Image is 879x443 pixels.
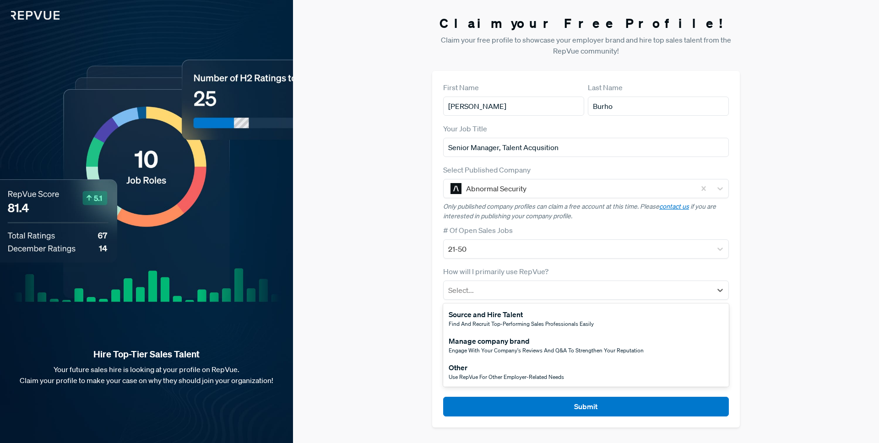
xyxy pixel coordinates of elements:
[449,373,564,381] span: Use RepVue for other employer-related needs
[449,346,644,354] span: Engage with your company's reviews and Q&A to strengthen your reputation
[449,320,594,328] span: Find and recruit top-performing sales professionals easily
[443,82,479,93] label: First Name
[449,335,644,346] div: Manage company brand
[443,202,729,221] p: Only published company profiles can claim a free account at this time. Please if you are interest...
[443,123,487,134] label: Your Job Title
[15,348,278,360] strong: Hire Top-Tier Sales Talent
[443,266,548,277] label: How will I primarily use RepVue?
[443,97,584,116] input: First Name
[443,164,531,175] label: Select Published Company
[432,34,740,56] p: Claim your free profile to showcase your employer brand and hire top sales talent from the RepVue...
[588,82,623,93] label: Last Name
[588,97,729,116] input: Last Name
[659,202,689,211] a: contact us
[449,362,564,373] div: Other
[449,309,594,320] div: Source and Hire Talent
[443,225,513,236] label: # Of Open Sales Jobs
[15,364,278,386] p: Your future sales hire is looking at your profile on RepVue. Claim your profile to make your case...
[450,183,461,194] img: Abnormal Security
[443,397,729,416] button: Submit
[432,16,740,31] h3: Claim your Free Profile!
[443,138,729,157] input: Title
